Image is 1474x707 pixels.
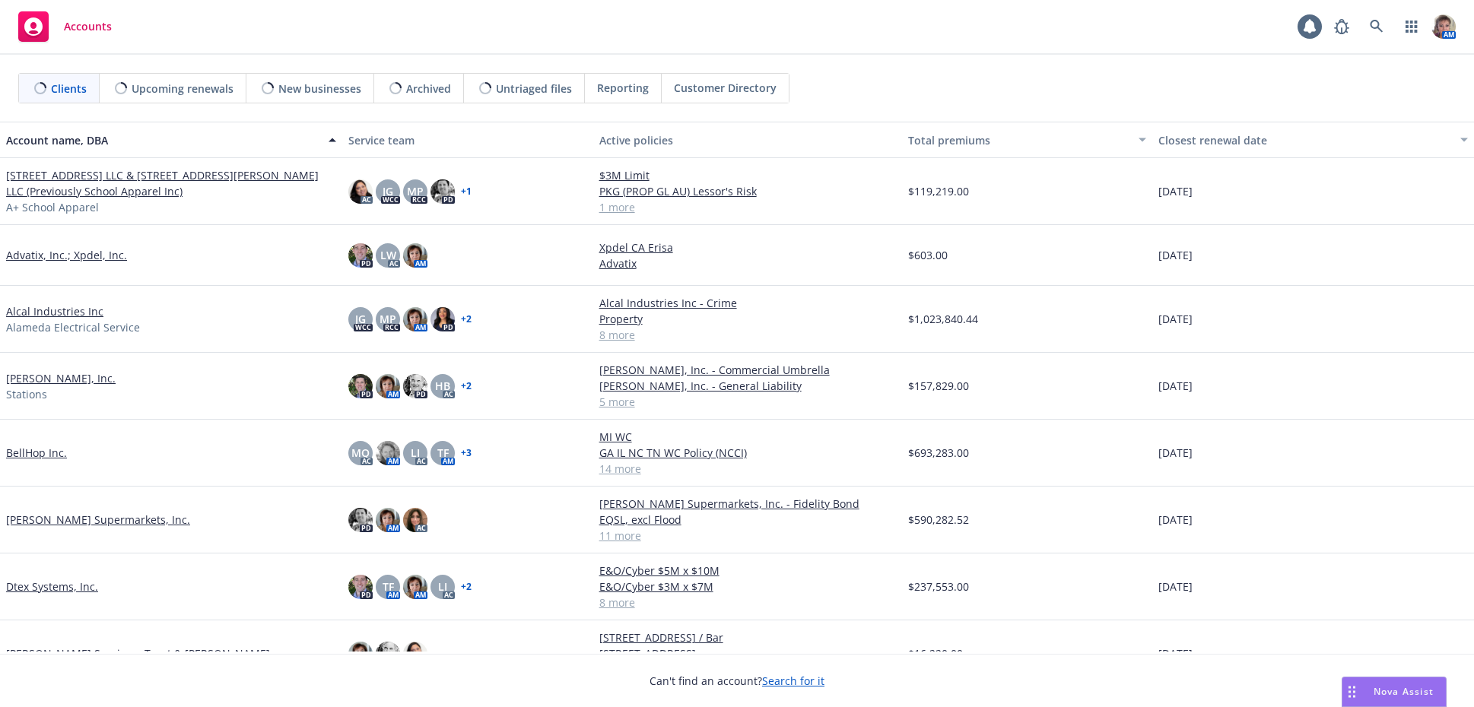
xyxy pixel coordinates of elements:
span: $157,829.00 [908,378,969,394]
a: [PERSON_NAME] Supermarkets, Inc. - Fidelity Bond [599,496,896,512]
span: Untriaged files [496,81,572,97]
div: Service team [348,132,586,148]
span: [DATE] [1158,445,1193,461]
a: Switch app [1396,11,1427,42]
span: MP [407,183,424,199]
span: Accounts [64,21,112,33]
a: + 1 [461,187,472,196]
img: photo [348,374,373,398]
span: [DATE] [1158,311,1193,327]
a: 14 more [599,461,896,477]
span: $693,283.00 [908,445,969,461]
span: [DATE] [1158,378,1193,394]
span: Alameda Electrical Service [6,319,140,335]
a: 8 more [599,327,896,343]
div: Total premiums [908,132,1129,148]
span: Can't find an account? [650,673,824,689]
img: photo [1431,14,1456,39]
span: $237,553.00 [908,579,969,594]
a: Alcal Industries Inc [6,303,103,319]
span: TF [383,579,394,594]
span: $1,023,840.44 [908,311,978,327]
a: Accounts [12,5,118,48]
a: + 2 [461,382,472,391]
a: E&O/Cyber $5M x $10M [599,563,896,579]
span: Upcoming renewals [132,81,233,97]
span: New businesses [278,81,361,97]
span: Archived [406,81,451,97]
span: LW [380,247,396,263]
span: [DATE] [1158,183,1193,199]
div: Drag to move [1342,677,1361,706]
a: [PERSON_NAME] Survivors Trust & [PERSON_NAME] [6,645,270,661]
img: photo [348,508,373,532]
img: photo [348,642,373,666]
a: [PERSON_NAME], Inc. [6,370,116,386]
img: photo [403,243,427,268]
span: Customer Directory [674,80,777,96]
a: [PERSON_NAME], Inc. - General Liability [599,378,896,394]
a: 11 more [599,528,896,544]
a: [PERSON_NAME] Supermarkets, Inc. [6,512,190,528]
img: photo [403,374,427,398]
a: + 3 [461,449,472,458]
img: photo [348,243,373,268]
span: $603.00 [908,247,948,263]
button: Service team [342,122,592,158]
img: photo [430,179,455,204]
span: Clients [51,81,87,97]
a: EQSL, excl Flood [599,512,896,528]
span: [DATE] [1158,579,1193,594]
span: MQ [351,445,370,461]
a: BellHop Inc. [6,445,67,461]
a: Alcal Industries Inc - Crime [599,295,896,311]
a: Advatix, Inc.; Xpdel, Inc. [6,247,127,263]
button: Total premiums [902,122,1152,158]
span: Nova Assist [1374,685,1434,698]
span: TF [437,445,449,461]
img: photo [403,642,427,666]
button: Nova Assist [1342,677,1447,707]
span: Stations [6,386,47,402]
a: Search [1361,11,1392,42]
img: photo [376,642,400,666]
a: Search for it [762,674,824,688]
a: [STREET_ADDRESS] LLC & [STREET_ADDRESS][PERSON_NAME] LLC (Previously School Apparel Inc) [6,167,336,199]
a: $3M Limit [599,167,896,183]
span: LI [438,579,447,594]
span: [DATE] [1158,247,1193,263]
a: 8 more [599,594,896,610]
span: $119,219.00 [908,183,969,199]
span: [DATE] [1158,645,1193,661]
img: photo [348,179,373,204]
a: Advatix [599,255,896,271]
span: HB [435,378,450,394]
a: + 2 [461,582,472,591]
a: MI WC [599,429,896,445]
span: $590,282.52 [908,512,969,528]
a: + 2 [461,315,472,324]
img: photo [348,575,373,599]
a: Xpdel CA Erisa [599,239,896,255]
a: Property [599,311,896,327]
span: Reporting [597,80,649,96]
div: Account name, DBA [6,132,319,148]
img: photo [403,307,427,331]
a: PKG (PROP GL AU) Lessor's Risk [599,183,896,199]
div: Active policies [599,132,896,148]
img: photo [376,508,400,532]
a: E&O/Cyber $3M x $7M [599,579,896,594]
img: photo [403,508,427,532]
button: Closest renewal date [1152,122,1474,158]
span: A+ School Apparel [6,199,99,215]
img: photo [376,374,400,398]
span: LI [411,445,420,461]
div: Closest renewal date [1158,132,1451,148]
